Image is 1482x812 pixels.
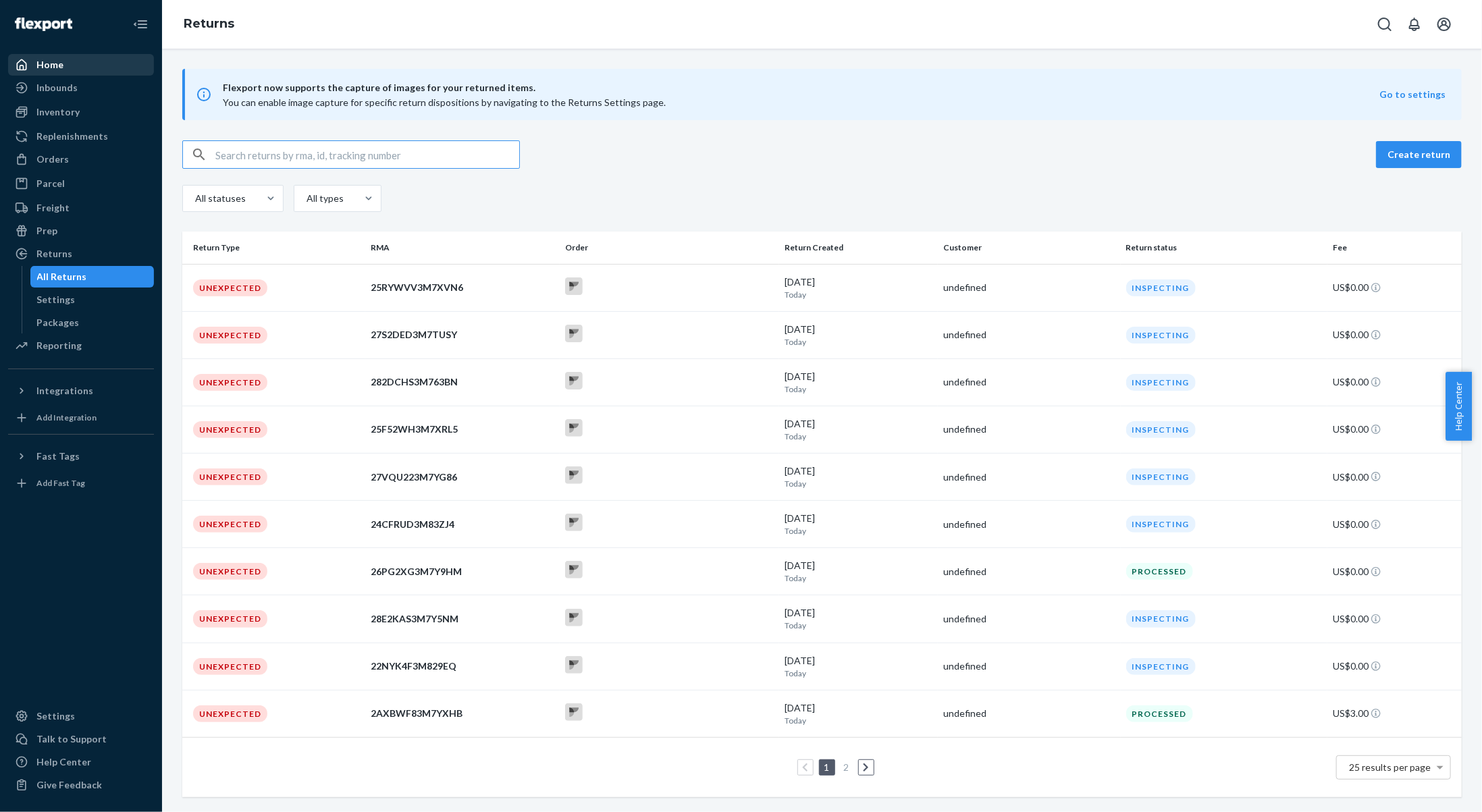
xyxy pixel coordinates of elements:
button: Talk to Support [8,728,154,750]
a: Prep [8,220,154,242]
a: Settings [8,705,154,727]
button: Open Search Box [1371,11,1398,38]
ol: breadcrumbs [173,5,245,44]
div: undefined [943,565,1115,578]
div: Settings [37,293,76,306]
div: [DATE] [785,464,932,489]
div: Inspecting [1126,374,1196,391]
div: Replenishments [36,130,108,143]
div: Unexpected [193,610,267,627]
div: Give Feedback [36,778,102,792]
p: Today [785,431,932,442]
button: Integrations [8,380,154,402]
a: Parcel [8,173,154,194]
th: Fee [1327,232,1462,264]
button: Fast Tags [8,445,154,467]
div: Inbounds [36,81,78,94]
a: Home [8,54,154,76]
div: 27VQU223M7YG86 [371,470,555,484]
div: Reporting [36,339,82,352]
div: Unexpected [193,327,267,344]
div: [DATE] [785,370,932,395]
div: Orders [36,153,69,166]
div: All Returns [37,270,87,283]
button: Go to settings [1379,88,1446,101]
button: Open notifications [1401,11,1428,38]
div: 2AXBWF83M7YXHB [371,707,555,720]
div: Unexpected [193,468,267,485]
div: Unexpected [193,658,267,675]
a: Help Center [8,751,154,773]
div: Processed [1126,563,1193,580]
div: Packages [37,316,80,329]
div: [DATE] [785,654,932,679]
div: undefined [943,423,1115,436]
div: [DATE] [785,275,932,300]
div: 22NYK4F3M829EQ [371,659,555,673]
td: US$0.00 [1327,406,1462,453]
div: undefined [943,659,1115,673]
div: [DATE] [785,606,932,631]
div: 27S2DED3M7TUSY [371,328,555,342]
div: Help Center [36,755,91,769]
th: Order [560,232,779,264]
div: Unexpected [193,563,267,580]
td: US$0.00 [1327,311,1462,358]
a: Add Fast Tag [8,472,154,494]
div: Inspecting [1126,327,1196,344]
th: Customer [938,232,1121,264]
button: Give Feedback [8,774,154,796]
div: [DATE] [785,701,932,726]
a: Freight [8,197,154,219]
p: Today [785,336,932,348]
a: Orders [8,148,154,170]
a: Inbounds [8,77,154,99]
div: Unexpected [193,374,267,391]
a: Reporting [8,335,154,356]
div: undefined [943,612,1115,626]
button: Close Navigation [127,11,154,38]
div: Returns [36,247,72,261]
p: Today [785,383,932,395]
td: US$0.00 [1327,643,1462,690]
div: Inspecting [1126,421,1196,438]
th: Return Created [779,232,938,264]
td: US$0.00 [1327,595,1462,643]
div: Inspecting [1126,658,1196,675]
a: Add Integration [8,407,154,429]
th: Return status [1121,232,1328,264]
div: Unexpected [193,421,267,438]
th: Return Type [182,232,365,264]
div: undefined [943,328,1115,342]
a: Packages [30,312,155,333]
div: 26PG2XG3M7Y9HM [371,565,555,578]
div: undefined [943,518,1115,531]
p: Today [785,620,932,631]
div: Settings [36,709,75,723]
span: You can enable image capture for specific return dispositions by navigating to the Returns Settin... [223,97,666,108]
input: Search returns by rma, id, tracking number [215,141,519,168]
div: Inspecting [1126,279,1196,296]
span: Support [27,9,76,22]
button: Help Center [1446,372,1472,441]
div: Inventory [36,105,80,119]
button: Open account menu [1431,11,1458,38]
td: US$3.00 [1327,690,1462,737]
div: Freight [36,201,70,215]
div: Home [36,58,63,72]
td: US$0.00 [1327,548,1462,595]
a: Replenishments [8,126,154,147]
div: Inspecting [1126,610,1196,627]
div: Inspecting [1126,516,1196,533]
p: Today [785,289,932,300]
div: [DATE] [785,323,932,348]
a: Returns [184,16,234,31]
div: undefined [943,375,1115,389]
div: Prep [36,224,57,238]
td: US$0.00 [1327,501,1462,548]
p: Today [785,572,932,584]
a: Settings [30,289,155,310]
p: Today [785,525,932,537]
a: Inventory [8,101,154,123]
a: Returns [8,243,154,265]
